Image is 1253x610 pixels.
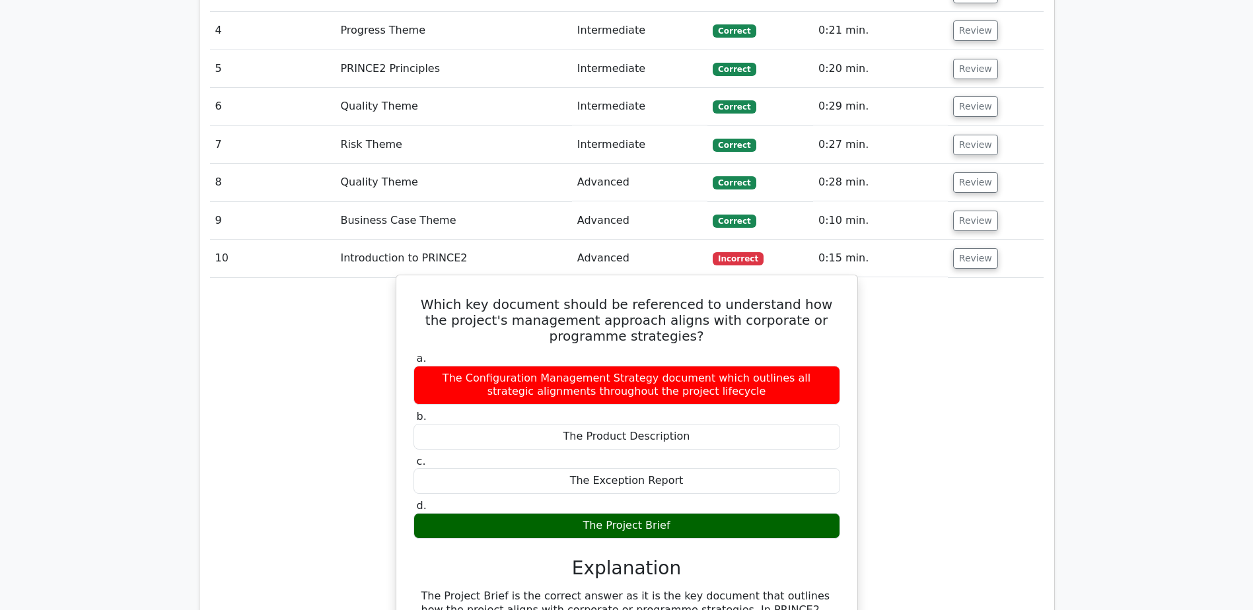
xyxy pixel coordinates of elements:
div: The Project Brief [413,513,840,539]
td: Intermediate [572,12,707,50]
td: 0:27 min. [813,126,948,164]
button: Review [953,20,998,41]
button: Review [953,248,998,269]
td: 10 [210,240,336,277]
td: PRINCE2 Principles [335,50,571,88]
td: 0:21 min. [813,12,948,50]
h3: Explanation [421,557,832,580]
td: Risk Theme [335,126,571,164]
td: 0:29 min. [813,88,948,125]
td: Intermediate [572,88,707,125]
span: Correct [713,24,756,38]
span: Correct [713,100,756,114]
td: 6 [210,88,336,125]
td: 4 [210,12,336,50]
td: Business Case Theme [335,202,571,240]
td: Advanced [572,164,707,201]
td: Advanced [572,240,707,277]
span: Incorrect [713,252,764,265]
button: Review [953,59,998,79]
td: 0:10 min. [813,202,948,240]
button: Review [953,211,998,231]
span: Correct [713,176,756,189]
span: a. [417,352,427,364]
td: 0:20 min. [813,50,948,88]
td: 8 [210,164,336,201]
td: Quality Theme [335,88,571,125]
td: Advanced [572,202,707,240]
td: Progress Theme [335,12,571,50]
td: 0:15 min. [813,240,948,277]
h5: Which key document should be referenced to understand how the project's management approach align... [412,296,841,344]
td: 7 [210,126,336,164]
span: c. [417,455,426,467]
td: 9 [210,202,336,240]
span: Correct [713,139,756,152]
td: Intermediate [572,126,707,164]
button: Review [953,135,998,155]
td: 0:28 min. [813,164,948,201]
span: Correct [713,215,756,228]
td: Introduction to PRINCE2 [335,240,571,277]
button: Review [953,96,998,117]
div: The Exception Report [413,468,840,494]
td: Quality Theme [335,164,571,201]
div: The Configuration Management Strategy document which outlines all strategic alignments throughout... [413,366,840,405]
button: Review [953,172,998,193]
span: b. [417,410,427,423]
span: d. [417,499,427,512]
span: Correct [713,63,756,76]
td: 5 [210,50,336,88]
td: Intermediate [572,50,707,88]
div: The Product Description [413,424,840,450]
